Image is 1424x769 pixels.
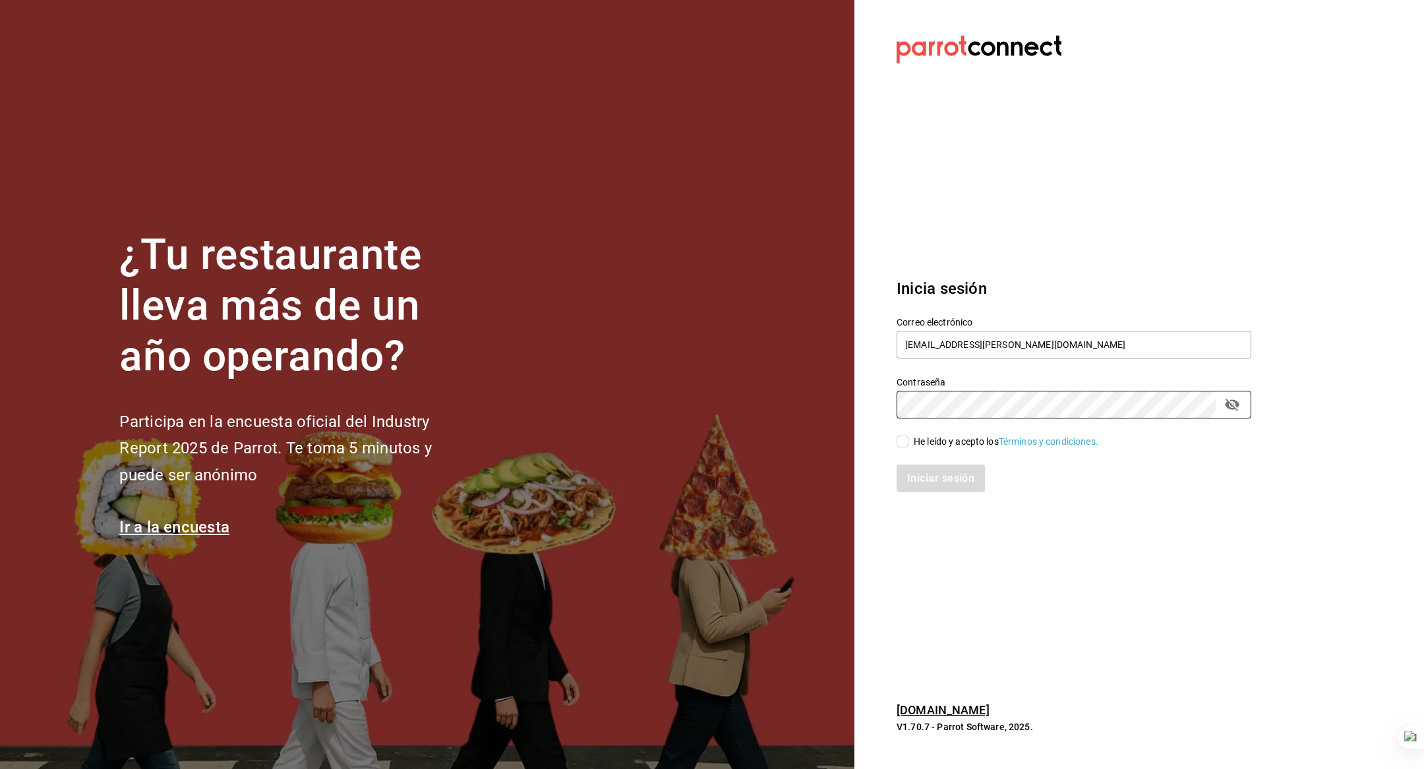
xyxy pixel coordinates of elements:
[897,378,1251,387] label: Contraseña
[1221,393,1243,416] button: passwordField
[999,436,1098,447] a: Términos y condiciones.
[897,331,1251,358] input: Ingresa tu correo electrónico
[119,230,475,382] h1: ¿Tu restaurante lleva más de un año operando?
[119,409,475,489] h2: Participa en la encuesta oficial del Industry Report 2025 de Parrot. Te toma 5 minutos y puede se...
[119,518,229,536] a: Ir a la encuesta
[897,318,1251,327] label: Correo electrónico
[897,277,1251,300] h3: Inicia sesión
[897,720,1251,733] p: V1.70.7 - Parrot Software, 2025.
[897,703,990,717] a: [DOMAIN_NAME]
[914,435,1098,449] div: He leído y acepto los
